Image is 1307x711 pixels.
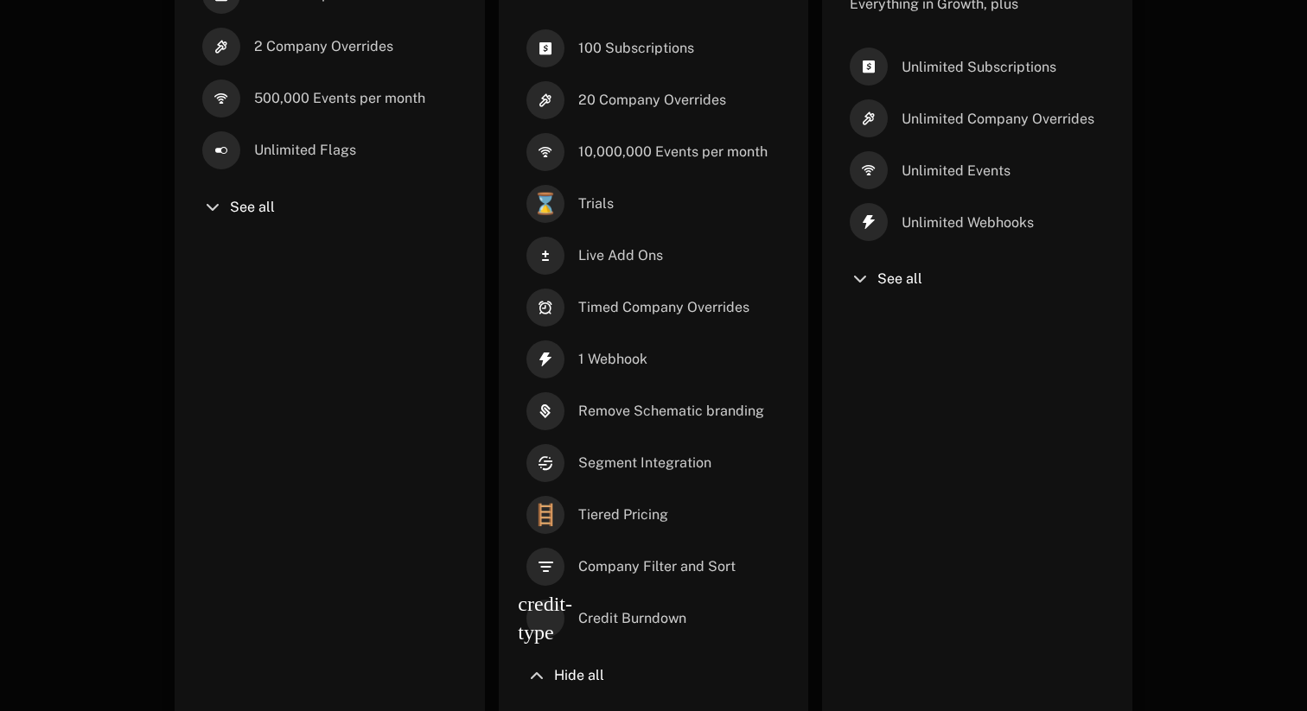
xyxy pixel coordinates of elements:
[526,133,564,171] i: signal
[230,200,275,214] span: See all
[578,143,768,162] span: 10,000,000 Events per month
[254,141,356,160] span: Unlimited Flags
[850,99,888,137] i: hammer
[850,48,888,86] i: cashapp
[526,600,564,638] span: credit-type
[578,609,686,628] span: Credit Burndown
[526,392,564,430] i: schematic
[254,89,425,108] span: 500,000 Events per month
[578,91,726,110] span: 20 Company Overrides
[877,272,922,286] span: See all
[902,110,1094,129] span: Unlimited Company Overrides
[526,496,564,534] span: 🪜
[526,340,564,378] i: thunder
[526,548,564,586] i: filter
[902,58,1056,77] span: Unlimited Subscriptions
[578,39,694,58] span: 100 Subscriptions
[578,505,668,524] span: Tiered Pricing
[578,194,614,213] span: Trials
[526,289,564,327] i: alarm
[554,669,604,682] span: Hide all
[902,213,1034,232] span: Unlimited Webhooks
[202,131,240,169] i: boolean-on
[578,246,663,265] span: Live Add Ons
[578,402,764,421] span: Remove Schematic branding
[578,557,736,576] span: Company Filter and Sort
[202,197,223,218] i: chevron-down
[578,454,711,473] span: Segment Integration
[578,298,749,317] span: Timed Company Overrides
[526,29,564,67] i: cashapp
[526,444,564,482] i: segment
[526,81,564,119] i: hammer
[202,28,240,66] i: hammer
[850,203,888,241] i: thunder
[902,162,1011,181] span: Unlimited Events
[850,269,870,289] i: chevron-down
[526,185,564,223] span: ⌛
[526,665,547,686] i: chevron-up
[850,151,888,189] i: signal
[254,37,393,56] span: 2 Company Overrides
[578,350,647,369] span: 1 Webhook
[526,237,564,275] i: plus-minus
[202,79,240,117] i: signal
